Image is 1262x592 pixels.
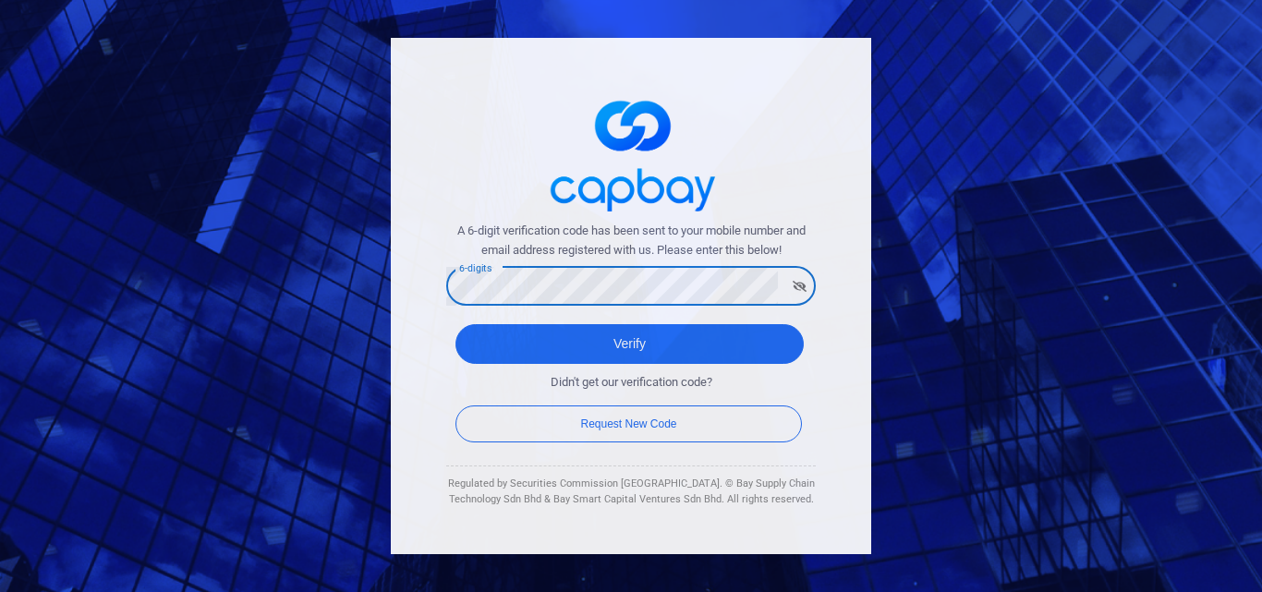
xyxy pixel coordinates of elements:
[551,373,712,393] span: Didn't get our verification code?
[455,324,804,364] button: Verify
[539,84,723,222] img: logo
[455,405,802,442] button: Request New Code
[446,476,816,508] div: Regulated by Securities Commission [GEOGRAPHIC_DATA]. © Bay Supply Chain Technology Sdn Bhd & Bay...
[459,261,491,275] label: 6-digits
[446,222,816,260] span: A 6-digit verification code has been sent to your mobile number and email address registered with...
